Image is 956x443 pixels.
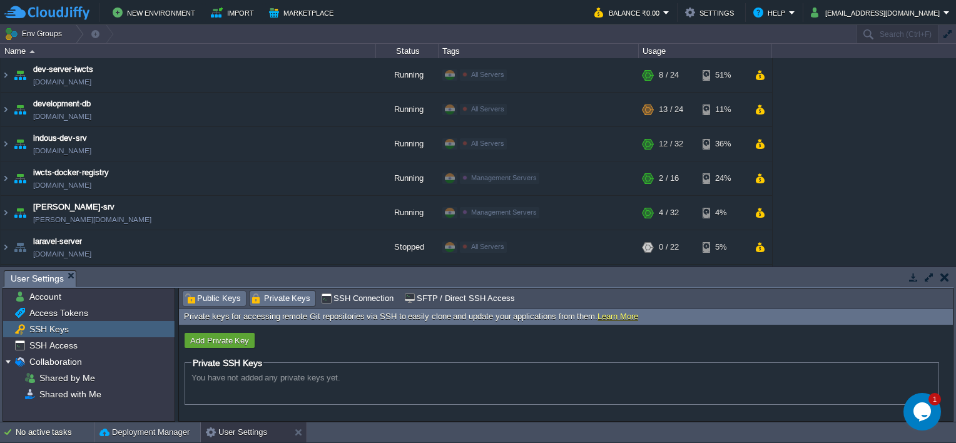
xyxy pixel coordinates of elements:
[16,422,94,442] div: No active tasks
[11,58,29,92] img: AMDAwAAAACH5BAEAAAAALAAAAAABAAEAAAICRAEAOw==
[211,5,258,20] button: Import
[703,58,743,92] div: 51%
[269,5,337,20] button: Marketplace
[1,265,11,298] img: AMDAwAAAACH5BAEAAAAALAAAAAABAAEAAAICRAEAOw==
[703,265,743,298] div: 13%
[185,292,241,305] span: Public Keys
[376,161,439,195] div: Running
[33,110,91,123] span: [DOMAIN_NAME]
[703,93,743,126] div: 11%
[33,98,91,110] a: development-db
[404,292,515,305] span: SFTP / Direct SSH Access
[11,161,29,195] img: AMDAwAAAACH5BAEAAAAALAAAAAABAAEAAAICRAEAOw==
[703,127,743,161] div: 36%
[439,44,638,58] div: Tags
[99,426,190,439] button: Deployment Manager
[33,235,82,248] a: laravel-server
[37,372,97,384] a: Shared by Me
[33,248,91,260] a: [DOMAIN_NAME]
[11,230,29,264] img: AMDAwAAAACH5BAEAAAAALAAAAAABAAEAAAICRAEAOw==
[659,265,679,298] div: 2 / 16
[4,25,66,43] button: Env Groups
[659,161,679,195] div: 2 / 16
[659,196,679,230] div: 4 / 32
[11,265,29,298] img: AMDAwAAAACH5BAEAAAAALAAAAAABAAEAAAICRAEAOw==
[27,323,71,335] a: SSH Keys
[1,161,11,195] img: AMDAwAAAACH5BAEAAAAALAAAAAABAAEAAAICRAEAOw==
[33,76,91,88] a: [DOMAIN_NAME]
[703,196,743,230] div: 4%
[811,5,943,20] button: [EMAIL_ADDRESS][DOMAIN_NAME]
[33,63,93,76] a: dev-server-iwcts
[1,93,11,126] img: AMDAwAAAACH5BAEAAAAALAAAAAABAAEAAAICRAEAOw==
[37,389,103,400] a: Shared with Me
[11,196,29,230] img: AMDAwAAAACH5BAEAAAAALAAAAAABAAEAAAICRAEAOw==
[1,196,11,230] img: AMDAwAAAACH5BAEAAAAALAAAAAABAAEAAAICRAEAOw==
[27,291,63,302] a: Account
[11,93,29,126] img: AMDAwAAAACH5BAEAAAAALAAAAAABAAEAAAICRAEAOw==
[33,201,114,213] a: [PERSON_NAME]-srv
[703,230,743,264] div: 5%
[191,373,340,382] span: You have not added any private keys yet.
[659,58,679,92] div: 8 / 24
[659,230,679,264] div: 0 / 22
[113,5,199,20] button: New Environment
[903,393,943,430] iframe: chat widget
[11,127,29,161] img: AMDAwAAAACH5BAEAAAAALAAAAAABAAEAAAICRAEAOw==
[193,358,262,368] span: Private SSH Keys
[33,179,91,191] span: [DOMAIN_NAME]
[11,271,64,287] span: User Settings
[703,161,743,195] div: 24%
[639,44,771,58] div: Usage
[376,93,439,126] div: Running
[597,312,638,321] a: Learn More
[33,132,87,145] a: indous-dev-srv
[753,5,789,20] button: Help
[471,174,537,181] span: Management Servers
[1,127,11,161] img: AMDAwAAAACH5BAEAAAAALAAAAAABAAEAAAICRAEAOw==
[471,243,504,250] span: All Servers
[186,335,253,346] button: Add Private Key
[1,58,11,92] img: AMDAwAAAACH5BAEAAAAALAAAAAABAAEAAAICRAEAOw==
[27,307,90,318] a: Access Tokens
[29,50,35,53] img: AMDAwAAAACH5BAEAAAAALAAAAAABAAEAAAICRAEAOw==
[252,292,311,305] span: Private Keys
[33,145,91,157] span: [DOMAIN_NAME]
[33,213,151,226] a: [PERSON_NAME][DOMAIN_NAME]
[179,309,953,325] div: Private keys for accessing remote Git repositories via SSH to easily clone and update your applic...
[685,5,738,20] button: Settings
[377,44,438,58] div: Status
[659,127,683,161] div: 12 / 32
[376,230,439,264] div: Stopped
[27,340,79,351] a: SSH Access
[1,44,375,58] div: Name
[471,208,537,216] span: Management Servers
[33,166,109,179] a: iwcts-docker-registry
[471,105,504,113] span: All Servers
[376,127,439,161] div: Running
[1,230,11,264] img: AMDAwAAAACH5BAEAAAAALAAAAAABAAEAAAICRAEAOw==
[321,292,394,305] span: SSH Connection
[376,265,439,298] div: Running
[594,5,663,20] button: Balance ₹0.00
[4,5,89,21] img: CloudJiffy
[376,196,439,230] div: Running
[659,93,683,126] div: 13 / 24
[471,71,504,78] span: All Servers
[376,58,439,92] div: Running
[27,356,84,367] a: Collaboration
[206,426,267,439] button: User Settings
[471,140,504,147] span: All Servers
